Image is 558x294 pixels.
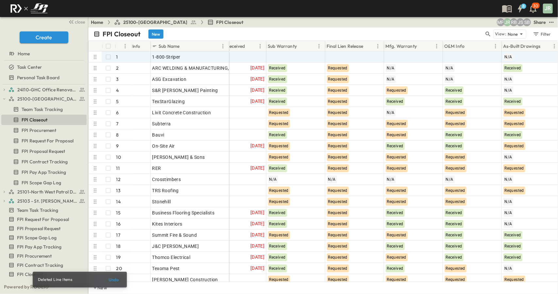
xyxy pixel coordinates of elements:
span: [DATE] [250,98,264,105]
button: test [548,18,555,26]
p: 11 [116,165,120,172]
span: Requested [328,88,348,93]
button: Undo [103,274,124,285]
span: [DATE] [250,231,264,239]
span: Received [387,222,403,226]
span: FPI Request For Proposal [17,216,69,223]
button: Sort [364,43,372,50]
span: 25100-Vanguard Prep School [17,96,77,102]
span: Requested [328,266,348,271]
a: 25103 - St. [PERSON_NAME] Phase 2 [8,196,85,206]
p: FPI Closeout [103,29,141,39]
a: Home [91,19,104,26]
span: Team Task Tracking [17,207,58,213]
span: Received [446,255,462,260]
span: [DATE] [250,242,264,250]
span: [DATE] [250,164,264,172]
span: FPI Closeout [216,19,244,26]
p: Final Lien Release [327,43,363,49]
p: 5 [116,98,119,105]
span: Requested [387,188,407,193]
span: Requested [505,166,524,171]
div: Deleted Line Items [38,274,72,285]
span: 25103 - St. [PERSON_NAME] Phase 2 [17,198,77,204]
p: 7 [116,120,119,127]
a: FPI Proposal Request [1,147,85,156]
span: Received [505,255,521,260]
span: Received [505,99,521,104]
span: Team Task Tracking [22,106,63,113]
span: Received [269,166,286,171]
p: 6 [116,109,119,116]
div: FPI Procurementtest [1,125,87,136]
span: N/A [505,77,512,82]
span: Summit Fire & Sound [152,232,197,238]
div: FPI Closeouttest [1,115,87,125]
div: FPI Proposal Requesttest [1,146,87,156]
p: Mfg. Warranty [385,43,417,49]
span: N/A [505,155,512,159]
span: FPI Scope Gap Log [22,179,61,186]
div: Regina Barnett (rbarnett@fpibuilders.com) [510,18,518,26]
span: Requested [328,110,348,115]
button: Menu [219,42,227,50]
div: Filter [533,30,551,38]
span: Texoma Pest [152,265,180,272]
a: FPI Pay App Tracking [1,242,85,251]
button: Sort [466,43,473,50]
span: Requested [387,199,407,204]
span: Requested [269,233,289,237]
button: close [66,17,87,26]
button: Menu [433,42,441,50]
span: Received [446,133,462,137]
span: Requested [328,99,348,104]
span: Requested [505,188,524,193]
div: Personal Task Boardtest [1,72,87,83]
p: As-Built Drawings [503,43,541,49]
p: 13 [116,187,121,194]
a: Home [1,49,85,58]
span: Livit Concrete Construction [152,109,211,116]
div: FPI Contract Trackingtest [1,260,87,270]
span: Received [446,244,462,248]
span: Requested [328,188,348,193]
span: Requested [446,277,465,282]
span: 25101-North West Patrol Division [17,189,77,195]
a: 25100-[GEOGRAPHIC_DATA] [114,19,197,26]
div: FPI Pay App Trackingtest [1,242,87,252]
span: Received [269,66,286,70]
p: 8 [116,132,119,138]
span: Requested [446,155,465,159]
span: Requested [269,155,289,159]
a: FPI Request For Proposal [1,215,85,224]
p: Sub Name [159,43,179,49]
span: N/A [505,177,512,182]
img: c8d7d1ed905e502e8f77bf7063faec64e13b34fdb1f2bdd94b0e311fc34f8000.png [8,2,50,15]
span: Home [18,50,30,57]
a: Team Task Tracking [1,105,85,114]
a: FPI Closeout [207,19,244,26]
div: Sterling Barnett (sterling@fpibuilders.com) [523,18,531,26]
span: Subterra [152,120,171,127]
span: Received [387,211,403,215]
span: Received [269,244,286,248]
p: 10 [116,154,121,160]
span: Requested [269,199,289,204]
span: Requested [387,155,407,159]
span: Received [505,66,521,70]
a: FPI Pay App Tracking [1,168,85,177]
div: 25101-North West Patrol Divisiontest [1,187,87,197]
span: [PERSON_NAME] & Sons [152,154,205,160]
p: 14 [116,198,121,205]
div: FPI Contract Trackingtest [1,156,87,167]
span: Requested [446,188,465,193]
div: 25103 - St. [PERSON_NAME] Phase 2test [1,196,87,206]
span: FPI Contract Tracking [22,158,68,165]
button: Create [20,31,68,43]
p: 3 [116,76,119,83]
span: FPI Scope Gap Log [17,234,57,241]
span: Requested [328,133,348,137]
p: None [508,31,518,37]
span: Received [387,244,403,248]
span: Requested [328,121,348,126]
